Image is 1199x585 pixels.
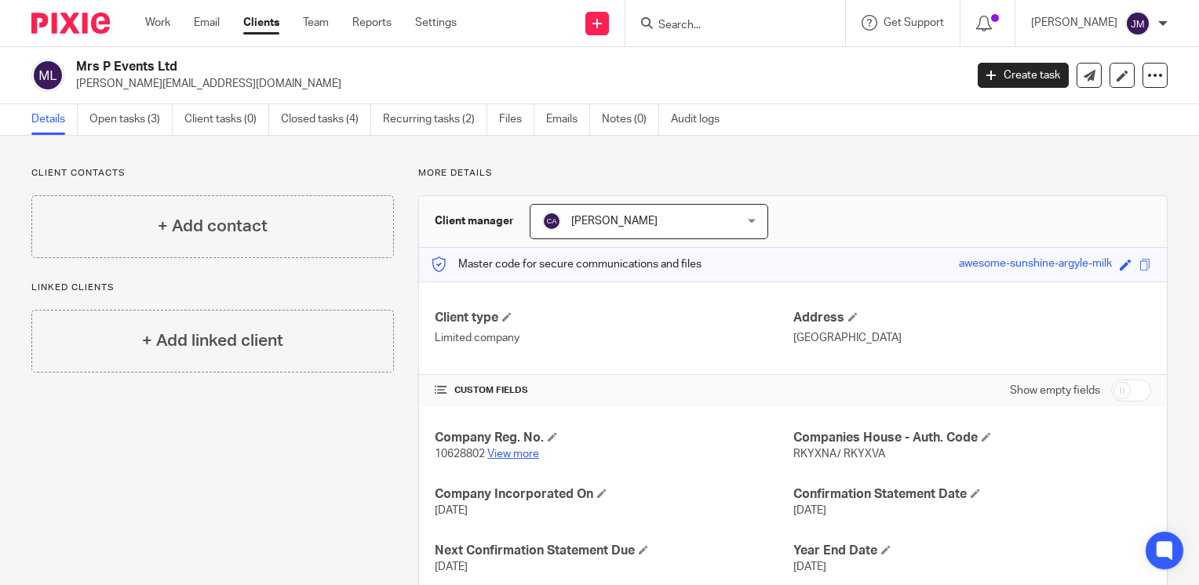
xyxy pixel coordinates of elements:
[793,430,1151,446] h4: Companies House - Auth. Code
[657,19,798,33] input: Search
[184,104,269,135] a: Client tasks (0)
[546,104,590,135] a: Emails
[435,310,793,326] h4: Client type
[243,15,279,31] a: Clients
[435,213,514,229] h3: Client manager
[145,15,170,31] a: Work
[194,15,220,31] a: Email
[1031,15,1117,31] p: [PERSON_NAME]
[89,104,173,135] a: Open tasks (3)
[435,330,793,346] p: Limited company
[31,167,394,180] p: Client contacts
[793,561,826,572] span: [DATE]
[542,212,561,231] img: svg%3E
[1125,11,1150,36] img: svg%3E
[884,17,944,28] span: Get Support
[487,449,539,460] a: View more
[303,15,329,31] a: Team
[431,256,702,272] p: Master code for secure communications and files
[793,486,1151,503] h4: Confirmation Statement Date
[31,282,394,294] p: Linked clients
[435,430,793,446] h4: Company Reg. No.
[383,104,487,135] a: Recurring tasks (2)
[76,76,954,92] p: [PERSON_NAME][EMAIL_ADDRESS][DOMAIN_NAME]
[352,15,392,31] a: Reports
[435,543,793,559] h4: Next Confirmation Statement Due
[571,216,658,227] span: [PERSON_NAME]
[158,214,268,238] h4: + Add contact
[602,104,659,135] a: Notes (0)
[793,505,826,516] span: [DATE]
[142,329,283,353] h4: + Add linked client
[31,59,64,92] img: svg%3E
[31,13,110,34] img: Pixie
[793,449,885,460] span: RKYXNA/ RKYXVA
[415,15,457,31] a: Settings
[435,505,468,516] span: [DATE]
[671,104,731,135] a: Audit logs
[31,104,78,135] a: Details
[793,330,1151,346] p: [GEOGRAPHIC_DATA]
[418,167,1168,180] p: More details
[793,310,1151,326] h4: Address
[1010,383,1100,398] label: Show empty fields
[76,59,778,75] h2: Mrs P Events Ltd
[281,104,371,135] a: Closed tasks (4)
[978,63,1069,88] a: Create task
[793,543,1151,559] h4: Year End Date
[435,486,793,503] h4: Company Incorporated On
[435,449,485,460] span: 10628802
[499,104,534,135] a: Files
[435,384,793,397] h4: CUSTOM FIELDS
[435,561,468,572] span: [DATE]
[959,256,1112,274] div: awesome-sunshine-argyle-milk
